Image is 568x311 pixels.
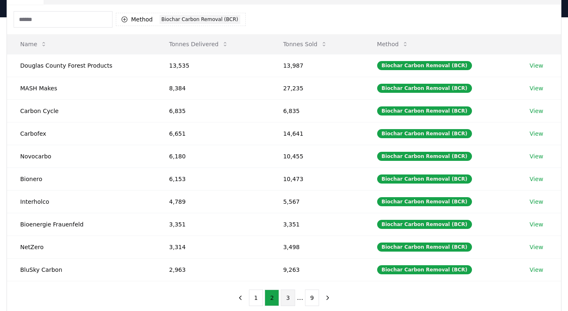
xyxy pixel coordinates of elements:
[7,99,156,122] td: Carbon Cycle
[270,99,364,122] td: 6,835
[156,258,270,281] td: 2,963
[156,236,270,258] td: 3,314
[156,54,270,77] td: 13,535
[377,61,472,70] div: Biochar Carbon Removal (BCR)
[530,198,543,206] a: View
[377,243,472,252] div: Biochar Carbon Removal (BCR)
[270,213,364,236] td: 3,351
[156,145,270,167] td: 6,180
[530,130,543,138] a: View
[7,77,156,99] td: MASH Makes
[377,84,472,93] div: Biochar Carbon Removal (BCR)
[377,106,472,115] div: Biochar Carbon Removal (BCR)
[7,167,156,190] td: Bionero
[377,265,472,274] div: Biochar Carbon Removal (BCR)
[277,36,334,52] button: Tonnes Sold
[377,174,472,184] div: Biochar Carbon Removal (BCR)
[530,243,543,251] a: View
[281,290,295,306] button: 3
[7,213,156,236] td: Bioenergie Frauenfeld
[270,236,364,258] td: 3,498
[305,290,319,306] button: 9
[7,258,156,281] td: BluSky Carbon
[156,99,270,122] td: 6,835
[270,190,364,213] td: 5,567
[7,236,156,258] td: NetZero
[270,54,364,77] td: 13,987
[321,290,335,306] button: next page
[530,175,543,183] a: View
[270,258,364,281] td: 9,263
[530,84,543,92] a: View
[377,129,472,138] div: Biochar Carbon Removal (BCR)
[377,197,472,206] div: Biochar Carbon Removal (BCR)
[530,107,543,115] a: View
[377,220,472,229] div: Biochar Carbon Removal (BCR)
[7,190,156,213] td: Interholco
[156,190,270,213] td: 4,789
[156,167,270,190] td: 6,153
[7,54,156,77] td: Douglas County Forest Products
[377,152,472,161] div: Biochar Carbon Removal (BCR)
[160,15,240,24] div: Biochar Carbon Removal (BCR)
[297,293,303,303] li: ...
[530,266,543,274] a: View
[530,152,543,160] a: View
[116,13,246,26] button: MethodBiochar Carbon Removal (BCR)
[7,122,156,145] td: Carbofex
[162,36,235,52] button: Tonnes Delivered
[156,122,270,145] td: 6,651
[270,77,364,99] td: 27,235
[265,290,279,306] button: 2
[249,290,263,306] button: 1
[270,145,364,167] td: 10,455
[371,36,415,52] button: Method
[270,167,364,190] td: 10,473
[14,36,54,52] button: Name
[233,290,247,306] button: previous page
[156,77,270,99] td: 8,384
[7,145,156,167] td: Novocarbo
[530,220,543,229] a: View
[156,213,270,236] td: 3,351
[270,122,364,145] td: 14,641
[530,61,543,70] a: View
